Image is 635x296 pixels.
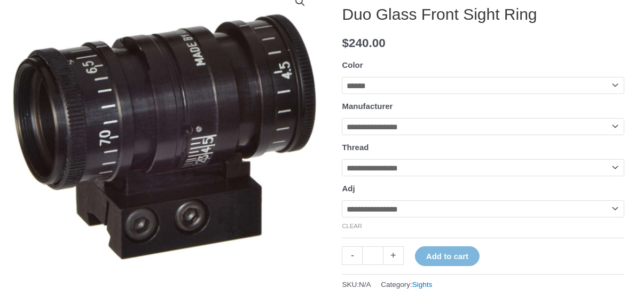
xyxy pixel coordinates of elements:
[362,246,383,265] input: Product quantity
[342,36,385,50] bdi: 240.00
[342,278,371,291] span: SKU:
[342,246,362,265] a: -
[412,281,433,289] a: Sights
[359,281,371,289] span: N/A
[342,60,363,69] label: Color
[342,5,624,24] h1: Duo Glass Front Sight Ring
[342,36,349,50] span: $
[381,278,432,291] span: Category:
[342,184,355,193] label: Adj
[342,143,369,152] label: Thread
[342,223,362,229] a: Clear options
[415,246,480,266] button: Add to cart
[383,246,404,265] a: +
[342,102,393,111] label: Manufacturer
